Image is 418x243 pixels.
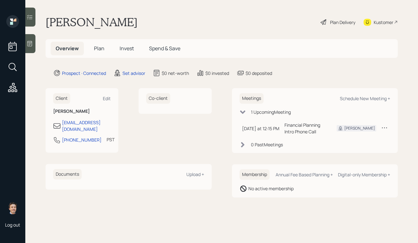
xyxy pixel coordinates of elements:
div: Plan Delivery [330,19,355,26]
h6: Client [53,93,70,104]
div: Digital-only Membership + [338,172,390,178]
span: Plan [94,45,104,52]
div: Financial Planning Intro Phone Call [284,122,327,135]
div: [EMAIL_ADDRESS][DOMAIN_NAME] [62,119,111,132]
h6: Co-client [146,93,170,104]
div: No active membership [248,185,294,192]
img: robby-grisanti-headshot.png [6,202,19,214]
div: Prospect · Connected [62,70,106,76]
div: $0 net-worth [162,70,189,76]
div: Schedule New Meeting + [340,95,390,101]
h6: Meetings [240,93,264,104]
div: PST [107,136,115,143]
div: [PERSON_NAME] [344,125,375,131]
div: $0 invested [205,70,229,76]
h1: [PERSON_NAME] [46,15,138,29]
h6: [PERSON_NAME] [53,109,111,114]
h6: Membership [240,169,270,180]
div: Set advisor [122,70,145,76]
h6: Documents [53,169,82,179]
div: Annual Fee Based Planning + [276,172,333,178]
div: Log out [5,222,20,228]
div: Edit [103,95,111,101]
span: Spend & Save [149,45,180,52]
div: Upload + [186,171,204,177]
div: [PHONE_NUMBER] [62,137,102,143]
div: $0 deposited [246,70,272,76]
div: [DATE] at 12:15 PM [242,125,279,132]
div: 0 Past Meeting s [251,141,283,148]
span: Invest [120,45,134,52]
div: 1 Upcoming Meeting [251,109,291,115]
div: Kustomer [374,19,393,26]
span: Overview [56,45,79,52]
